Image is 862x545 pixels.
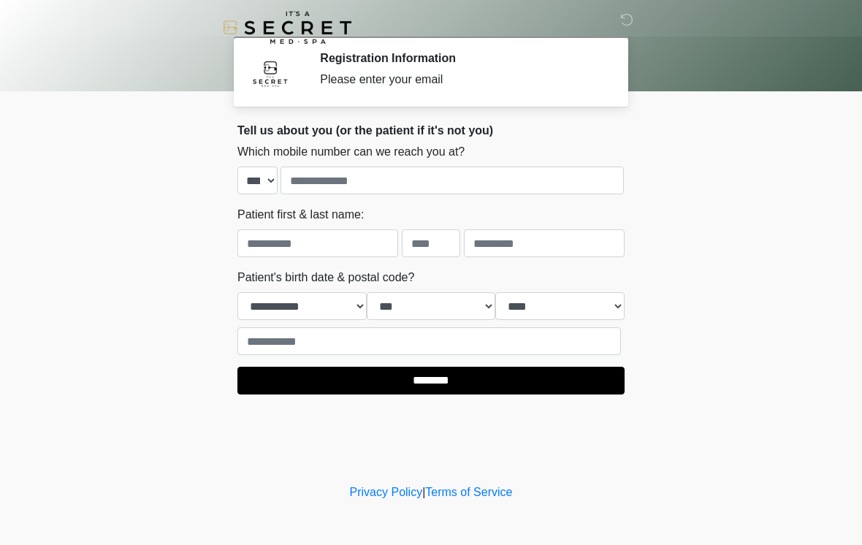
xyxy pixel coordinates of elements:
a: Privacy Policy [350,486,423,498]
a: Terms of Service [425,486,512,498]
h2: Tell us about you (or the patient if it's not you) [237,123,625,137]
img: It's A Secret Med Spa Logo [223,11,351,44]
label: Patient first & last name: [237,206,364,224]
h2: Registration Information [320,51,603,65]
label: Which mobile number can we reach you at? [237,143,465,161]
a: | [422,486,425,498]
div: Please enter your email [320,71,603,88]
img: Agent Avatar [248,51,292,95]
label: Patient's birth date & postal code? [237,269,414,286]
